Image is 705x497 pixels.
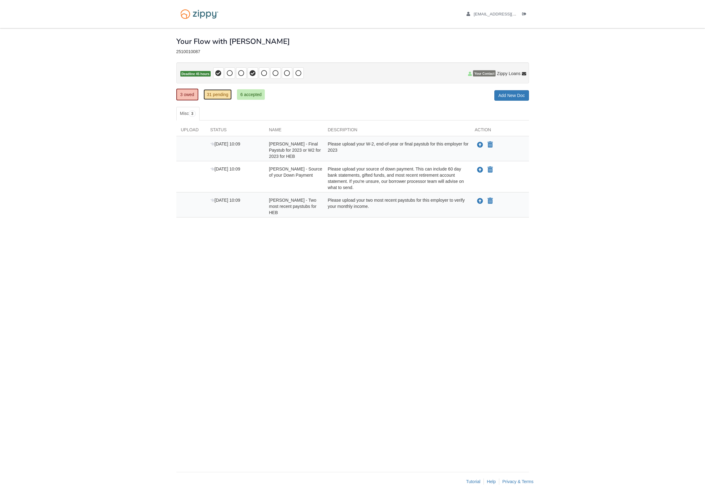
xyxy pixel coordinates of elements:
[264,127,323,136] div: Name
[470,127,529,136] div: Action
[323,197,470,216] div: Please upload your two most recent paystubs for this employer to verify your monthly income.
[176,49,529,54] div: 2510010087
[210,198,240,203] span: [DATE] 10:09
[466,479,480,484] a: Tutorial
[476,197,484,205] button: Upload Pedro Rivera - Two most recent paystubs for HEB
[176,37,290,45] h1: Your Flow with [PERSON_NAME]
[502,479,534,484] a: Privacy & Terms
[466,12,545,18] a: edit profile
[474,12,544,16] span: ordepnlirpa@gmail.com
[476,166,484,174] button: Upload Pedro Rivera - Source of your Down Payment
[323,166,470,191] div: Please upload your source of down payment. This can include 60 day bank statements, gifted funds,...
[176,107,200,120] a: Misc
[269,198,316,215] span: [PERSON_NAME] - Two most recent paystubs for HEB
[189,111,196,117] span: 3
[494,90,529,101] a: Add New Doc
[269,166,322,178] span: [PERSON_NAME] - Source of your Down Payment
[204,89,232,100] a: 31 pending
[176,89,198,100] a: 3 owed
[176,6,222,22] img: Logo
[476,141,484,149] button: Upload Pedro Rivera - Final Paystub for 2023 or W2 for 2023 for HEB
[269,141,321,159] span: [PERSON_NAME] - Final Paystub for 2023 or W2 for 2023 for HEB
[487,479,496,484] a: Help
[497,70,520,77] span: Zippy Loans
[487,197,493,205] button: Declare Pedro Rivera - Two most recent paystubs for HEB not applicable
[487,166,493,174] button: Declare Pedro Rivera - Source of your Down Payment not applicable
[210,141,240,146] span: [DATE] 10:09
[473,70,496,77] span: Your Contact
[323,127,470,136] div: Description
[210,166,240,171] span: [DATE] 10:09
[487,141,493,149] button: Declare Pedro Rivera - Final Paystub for 2023 or W2 for 2023 for HEB not applicable
[176,127,206,136] div: Upload
[323,141,470,159] div: Please upload your W-2, end-of-year or final paystub for this employer for 2023
[237,89,265,100] a: 6 accepted
[180,71,211,77] span: Deadline 45 hours
[522,12,529,18] a: Log out
[206,127,264,136] div: Status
